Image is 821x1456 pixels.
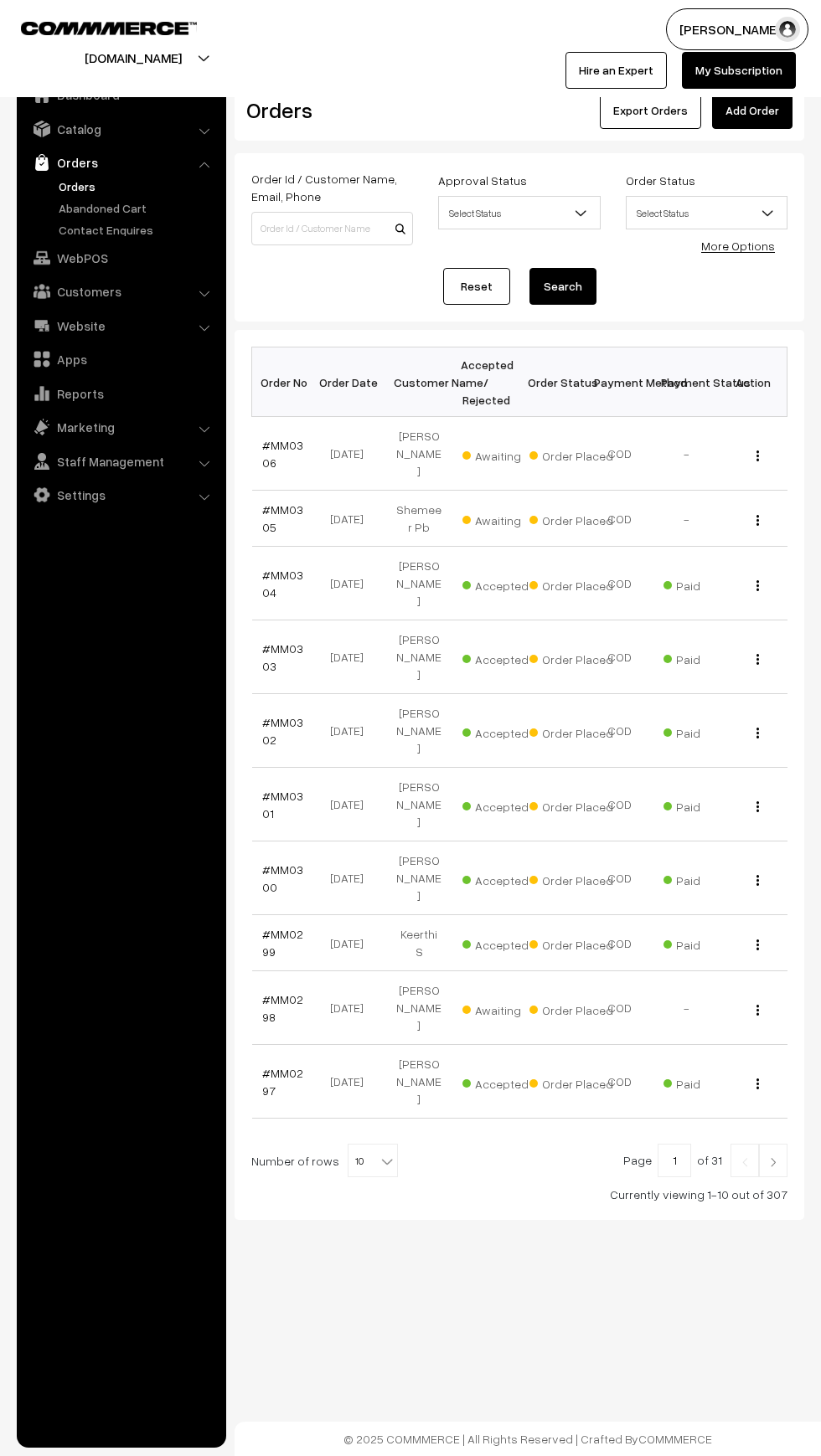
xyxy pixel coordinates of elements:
[318,768,385,841] td: [DATE]
[318,694,385,768] td: [DATE]
[251,1152,339,1170] span: Number of rows
[586,491,653,547] td: COD
[626,172,695,189] label: Order Status
[21,344,220,374] a: Apps
[462,867,546,889] span: Accepted
[766,1157,781,1167] img: Right
[756,939,759,950] img: Menu
[737,1157,752,1167] img: Left
[21,114,220,144] a: Catalog
[529,867,613,889] span: Order Placed
[21,480,220,510] a: Settings
[462,794,546,815] span: Accepted
[682,52,796,89] a: My Subscription
[586,915,653,971] td: COD
[262,641,303,673] a: #MM0303
[653,347,720,417] th: Payment Status
[385,768,452,841] td: [PERSON_NAME]
[262,862,303,894] a: #MM0300
[756,728,759,738] img: Menu
[438,172,527,189] label: Approval Status
[623,1153,652,1167] span: Page
[586,547,653,620] td: COD
[756,1005,759,1016] img: Menu
[756,450,759,461] img: Menu
[443,268,510,305] a: Reset
[627,198,787,228] span: Select Status
[251,1186,787,1203] div: Currently viewing 1-10 out of 307
[26,37,240,79] button: [DOMAIN_NAME]
[385,547,452,620] td: [PERSON_NAME]
[349,1145,397,1178] span: 10
[664,794,747,815] span: Paid
[251,212,413,245] input: Order Id / Customer Name / Customer Email / Customer Phone
[653,491,720,547] td: -
[775,17,800,42] img: user
[438,196,600,229] span: Select Status
[385,915,452,971] td: Keerthi S
[21,147,220,177] a: Orders
[262,789,303,821] a: #MM0301
[21,412,220,442] a: Marketing
[462,573,546,594] span: Accepted
[626,196,787,229] span: Select Status
[385,417,452,491] td: [PERSON_NAME]
[318,417,385,491] td: [DATE]
[235,1422,821,1456] footer: © 2025 COMMMERCE | All Rights Reserved | Crafted By
[385,694,452,768] td: [PERSON_NAME]
[21,243,220,273] a: WebPOS
[565,52,667,89] a: Hire an Expert
[262,502,303,534] a: #MM0305
[385,1045,452,1119] td: [PERSON_NAME]
[21,446,220,476] a: Staff Management
[262,715,303,747] a: #MM0302
[54,221,220,239] a: Contact Enquires
[664,646,747,668] span: Paid
[385,971,452,1045] td: [PERSON_NAME]
[697,1153,722,1167] span: of 31
[529,997,613,1019] span: Order Placed
[664,720,747,742] span: Paid
[21,276,220,306] a: Customers
[21,17,168,37] a: COMMMERCE
[462,507,546,529] span: Awaiting
[653,417,720,491] td: -
[586,1045,653,1119] td: COD
[246,97,411,123] h2: Orders
[318,971,385,1045] td: [DATE]
[756,580,759,591] img: Menu
[452,347,519,417] th: Accepted / Rejected
[262,1066,303,1098] a: #MM0297
[586,347,653,417] th: Payment Method
[385,620,452,694] td: [PERSON_NAME]
[529,646,613,668] span: Order Placed
[262,438,303,470] a: #MM0306
[251,170,413,205] label: Order Id / Customer Name, Email, Phone
[318,1045,385,1119] td: [DATE]
[21,378,220,409] a: Reports
[54,177,220,195] a: Orders
[462,646,546,668] span: Accepted
[262,568,303,599] a: #MM0304
[529,1071,613,1093] span: Order Placed
[664,867,747,889] span: Paid
[519,347,586,417] th: Order Status
[529,268,596,305] button: Search
[529,443,613,465] span: Order Placed
[462,997,546,1019] span: Awaiting
[664,573,747,594] span: Paid
[348,1144,398,1177] span: 10
[600,92,701,129] button: Export Orders
[664,932,747,954] span: Paid
[318,491,385,547] td: [DATE]
[529,720,613,742] span: Order Placed
[462,1071,546,1093] span: Accepted
[529,932,613,954] span: Order Placed
[664,1071,747,1093] span: Paid
[586,417,653,491] td: COD
[756,875,759,886] img: Menu
[529,507,613,529] span: Order Placed
[586,768,653,841] td: COD
[666,8,808,50] button: [PERSON_NAME]…
[21,311,220,341] a: Website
